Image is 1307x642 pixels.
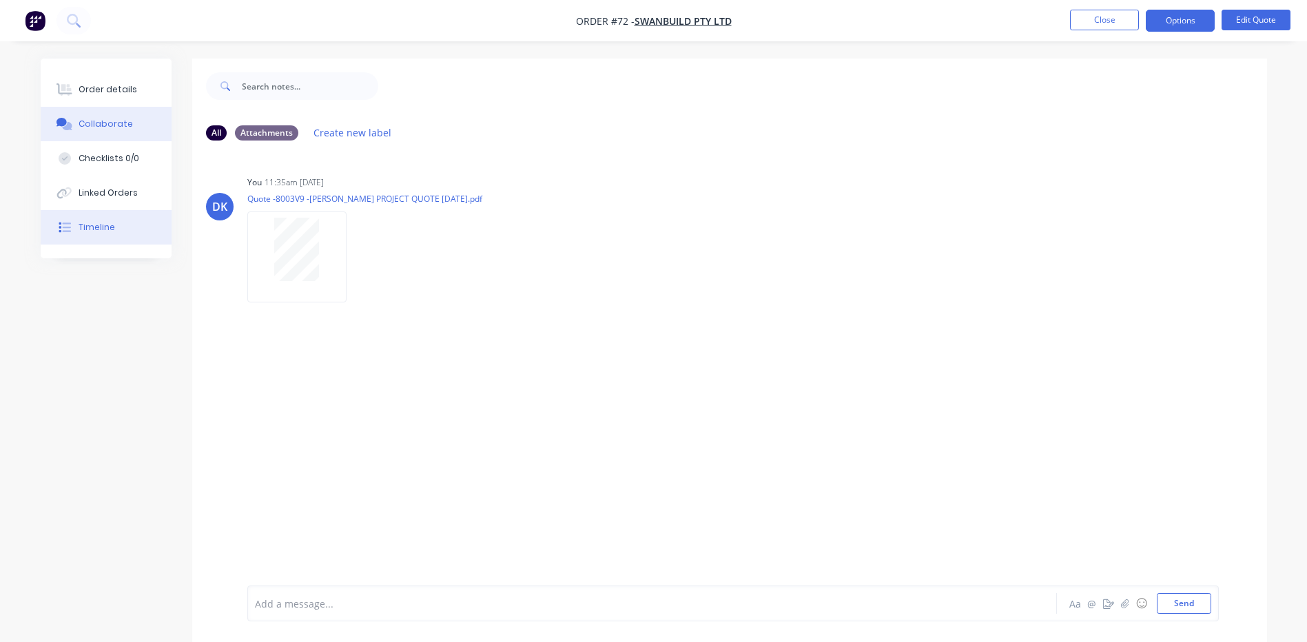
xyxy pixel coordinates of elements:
[212,198,227,215] div: DK
[1222,10,1290,30] button: Edit Quote
[1146,10,1215,32] button: Options
[1070,10,1139,30] button: Close
[206,125,227,141] div: All
[307,123,399,142] button: Create new label
[79,187,138,199] div: Linked Orders
[635,14,732,28] a: SWANBUILD PTY LTD
[247,176,262,189] div: You
[1157,593,1211,614] button: Send
[242,72,378,100] input: Search notes...
[79,83,137,96] div: Order details
[41,141,172,176] button: Checklists 0/0
[1067,595,1084,612] button: Aa
[79,152,139,165] div: Checklists 0/0
[1133,595,1150,612] button: ☺
[576,14,635,28] span: Order #72 -
[41,107,172,141] button: Collaborate
[41,72,172,107] button: Order details
[247,193,482,205] p: Quote -8003V9 -[PERSON_NAME] PROJECT QUOTE [DATE].pdf
[235,125,298,141] div: Attachments
[1084,595,1100,612] button: @
[41,210,172,245] button: Timeline
[25,10,45,31] img: Factory
[265,176,324,189] div: 11:35am [DATE]
[79,118,133,130] div: Collaborate
[41,176,172,210] button: Linked Orders
[79,221,115,234] div: Timeline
